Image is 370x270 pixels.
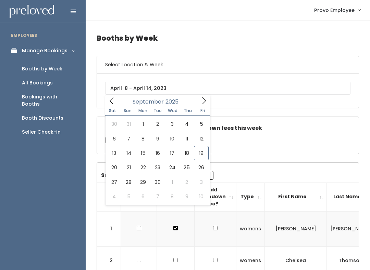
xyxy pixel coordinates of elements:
[121,117,136,131] span: August 31, 2025
[165,189,180,204] span: October 8, 2025
[165,132,180,146] span: September 10, 2025
[194,175,208,189] span: October 3, 2025
[133,99,164,105] span: September
[97,211,121,247] td: 1
[136,132,150,146] span: September 8, 2025
[150,160,165,175] span: September 23, 2025
[194,132,208,146] span: September 12, 2025
[107,117,121,131] span: August 30, 2025
[22,65,62,72] div: Booths by Week
[314,6,355,14] span: Provo Employee
[150,117,165,131] span: September 2, 2025
[107,132,121,146] span: September 6, 2025
[265,183,327,211] th: First Name: activate to sort column ascending
[150,109,165,113] span: Tue
[121,160,136,175] span: September 21, 2025
[101,171,213,180] label: Search:
[121,146,136,160] span: September 14, 2025
[150,132,165,146] span: September 9, 2025
[120,109,135,113] span: Sun
[136,160,150,175] span: September 22, 2025
[165,160,180,175] span: September 24, 2025
[194,189,208,204] span: October 10, 2025
[194,117,208,131] span: September 5, 2025
[150,189,165,204] span: October 7, 2025
[180,146,194,160] span: September 18, 2025
[165,146,180,160] span: September 17, 2025
[121,189,136,204] span: October 5, 2025
[121,175,136,189] span: September 28, 2025
[107,175,121,189] span: September 27, 2025
[194,160,208,175] span: September 26, 2025
[164,97,184,106] input: Year
[180,132,194,146] span: September 11, 2025
[135,109,150,113] span: Mon
[236,183,265,211] th: Type: activate to sort column ascending
[10,5,54,18] img: preloved logo
[105,109,120,113] span: Sat
[97,29,359,48] h4: Booths by Week
[265,211,327,247] td: [PERSON_NAME]
[195,109,210,113] span: Fri
[165,109,180,113] span: Wed
[107,160,121,175] span: September 20, 2025
[22,129,61,136] div: Seller Check-in
[195,183,236,211] th: Add Takedown Fee?: activate to sort column ascending
[97,56,359,73] h6: Select Location & Week
[165,175,180,189] span: October 1, 2025
[180,160,194,175] span: September 25, 2025
[121,132,136,146] span: September 7, 2025
[22,47,67,54] div: Manage Bookings
[180,109,195,113] span: Thu
[150,175,165,189] span: September 30, 2025
[107,189,121,204] span: October 4, 2025
[180,117,194,131] span: September 4, 2025
[150,146,165,160] span: September 16, 2025
[105,82,350,95] input: April 8 - April 14, 2023
[22,114,63,122] div: Booth Discounts
[307,3,367,17] a: Provo Employee
[136,189,150,204] span: October 6, 2025
[22,79,53,86] div: All Bookings
[97,183,121,211] th: #: activate to sort column descending
[165,117,180,131] span: September 3, 2025
[105,125,350,131] h5: Check this box if there are no takedown fees this week
[194,146,208,160] span: September 19, 2025
[136,117,150,131] span: September 1, 2025
[107,146,121,160] span: September 13, 2025
[180,189,194,204] span: October 9, 2025
[136,175,150,189] span: September 29, 2025
[22,93,75,108] div: Bookings with Booths
[236,211,265,247] td: womens
[136,146,150,160] span: September 15, 2025
[180,175,194,189] span: October 2, 2025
